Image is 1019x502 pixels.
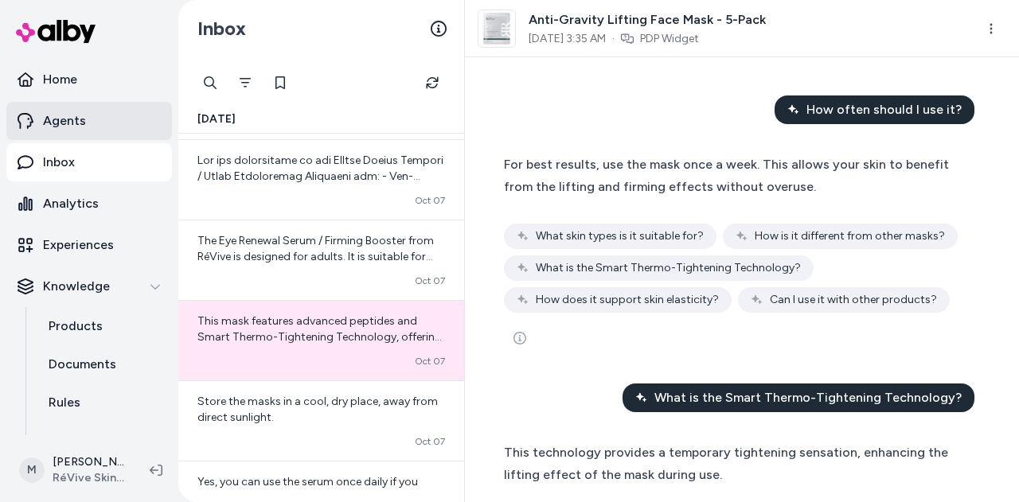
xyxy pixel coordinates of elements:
span: Can I use it with other products? [770,292,937,308]
p: Documents [49,355,116,374]
button: Refresh [416,67,448,99]
p: Products [49,317,103,336]
p: Agents [43,111,86,130]
button: Filter [229,67,261,99]
span: Oct 07 [415,435,445,448]
span: RéVive Skincare [53,470,124,486]
a: Experiences [6,226,172,264]
p: Verified Q&As [49,431,132,450]
span: How does it support skin elasticity? [536,292,719,308]
a: Inbox [6,143,172,181]
span: What is the Smart Thermo-Tightening Technology? [654,388,962,407]
button: Knowledge [6,267,172,305]
span: M [19,457,45,483]
a: Documents [33,345,172,383]
span: This mask features advanced peptides and Smart Thermo-Tightening Technology, offering a unique li... [197,314,442,376]
a: Lor ips dolorsitame co adi ElItse Doeius Tempori / Utlab Etdoloremag Aliquaeni adm: - Ven-Quisnos... [178,139,464,220]
span: · [612,31,615,47]
a: PDP Widget [640,31,699,47]
span: For best results, use the mask once a week. This allows your skin to benefit from the lifting and... [504,157,949,194]
span: How often should I use it? [806,100,962,119]
a: Verified Q&As [33,422,172,460]
p: Rules [49,393,80,412]
p: Inbox [43,153,75,172]
span: Oct 07 [415,194,445,207]
a: Agents [6,102,172,140]
button: See more [504,322,536,354]
span: [DATE] 3:35 AM [529,31,606,47]
p: Knowledge [43,277,110,296]
span: [DATE] [197,111,236,127]
a: Home [6,60,172,99]
span: Store the masks in a cool, dry place, away from direct sunlight. [197,395,438,424]
span: Oct 07 [415,274,445,287]
p: [PERSON_NAME] [53,454,124,470]
span: The Eye Renewal Serum / Firming Booster from RéVive is designed for adults. It is suitable for th... [197,234,442,391]
span: What is the Smart Thermo-Tightening Technology? [536,260,801,276]
p: Home [43,70,77,89]
span: Oct 07 [415,355,445,368]
a: Products [33,307,172,345]
a: The Eye Renewal Serum / Firming Booster from RéVive is designed for adults. It is suitable for th... [178,220,464,300]
a: Store the masks in a cool, dry place, away from direct sunlight.Oct 07 [178,380,464,461]
span: What skin types is it suitable for? [536,228,704,244]
a: Analytics [6,185,172,223]
a: This mask features advanced peptides and Smart Thermo-Tightening Technology, offering a unique li... [178,300,464,380]
img: alby Logo [16,20,96,43]
a: Rules [33,383,172,422]
h2: Inbox [197,17,246,41]
span: How is it different from other masks? [755,228,945,244]
span: This technology provides a temporary tightening sensation, enhancing the lifting effect of the ma... [504,445,948,482]
span: Anti-Gravity Lifting Face Mask - 5-Pack [529,10,766,29]
p: Analytics [43,194,99,213]
p: Experiences [43,235,114,255]
img: Anti-GravotyMask-2048x2048.png [478,10,515,47]
button: M[PERSON_NAME]RéVive Skincare [10,445,137,496]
